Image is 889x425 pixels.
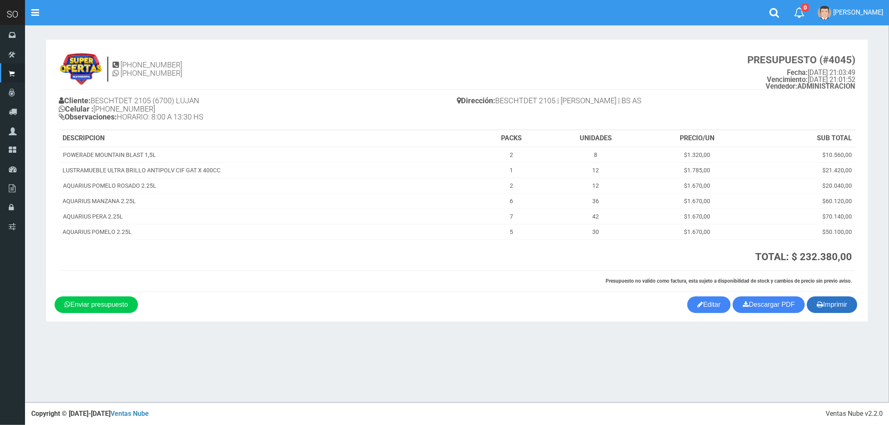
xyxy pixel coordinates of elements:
b: Observaciones: [59,112,117,121]
b: Celular : [59,104,93,113]
strong: Vendedor: [766,82,797,90]
th: DESCRIPCION [59,130,477,147]
td: AQUARIUS PERA 2.25L [59,209,477,224]
img: 9k= [59,52,103,86]
b: Cliente: [59,96,90,105]
td: LUSTRAMUEBLE ULTRA BRILLO ANTIPOLV CIF GAT X 400CC [59,163,477,178]
td: 2 [477,178,546,194]
span: 0 [801,4,809,12]
td: 12 [546,178,645,194]
th: UNIDADES [546,130,645,147]
td: 5 [477,224,546,240]
strong: Presupuesto no valido como factura, esta sujeto a disponibilidad de stock y cambios de precio sin... [606,278,852,284]
td: $1.670,00 [645,194,749,209]
th: PACKS [477,130,546,147]
td: 1 [477,163,546,178]
a: Enviar presupuesto [55,296,138,313]
strong: Copyright © [DATE]-[DATE] [31,410,149,418]
td: 36 [546,194,645,209]
button: Imprimir [807,296,857,313]
b: Dirección: [457,96,496,105]
td: $70.140,00 [749,209,855,224]
td: AQUARIUS MANZANA 2.25L [59,194,477,209]
img: User Image [818,6,831,20]
span: [PERSON_NAME] [833,8,883,16]
td: 2 [477,147,546,163]
td: $60.120,00 [749,194,855,209]
a: Descargar PDF [733,296,805,313]
td: $20.040,00 [749,178,855,194]
td: $1.670,00 [645,209,749,224]
td: $21.420,00 [749,163,855,178]
td: AQUARIUS POMELO 2.25L [59,224,477,240]
h4: BESCHTDET 2105 | [PERSON_NAME] | BS AS [457,94,856,109]
h4: BESCHTDET 2105 (6700) LUJAN [PHONE_NUMBER] HORARIO: 8:00 A 13:30 HS [59,94,457,125]
td: 8 [546,147,645,163]
strong: TOTAL: $ 232.380,00 [755,251,852,263]
b: ADMINISTRACION [766,82,855,90]
div: Ventas Nube v2.2.0 [826,409,883,419]
a: Editar [687,296,731,313]
td: 6 [477,194,546,209]
strong: Vencimiento: [767,76,808,84]
strong: PRESUPUESTO (#4045) [747,54,855,66]
td: 12 [546,163,645,178]
td: $50.100,00 [749,224,855,240]
a: Ventas Nube [110,410,149,418]
td: 7 [477,209,546,224]
td: $1.785,00 [645,163,749,178]
td: 30 [546,224,645,240]
td: $10.560,00 [749,147,855,163]
th: PRECIO/UN [645,130,749,147]
th: SUB TOTAL [749,130,855,147]
td: 42 [546,209,645,224]
td: POWERADE MOUNTAIN BLAST 1,5L [59,147,477,163]
td: $1.670,00 [645,224,749,240]
td: AQUARIUS POMELO ROSADO 2.25L [59,178,477,194]
h4: [PHONE_NUMBER] [PHONE_NUMBER] [113,61,182,77]
td: $1.670,00 [645,178,749,194]
td: $1.320,00 [645,147,749,163]
strong: Fecha: [787,69,808,77]
small: [DATE] 21:03:49 [DATE] 21:01:52 [747,55,855,90]
span: Enviar presupuesto [70,301,128,308]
